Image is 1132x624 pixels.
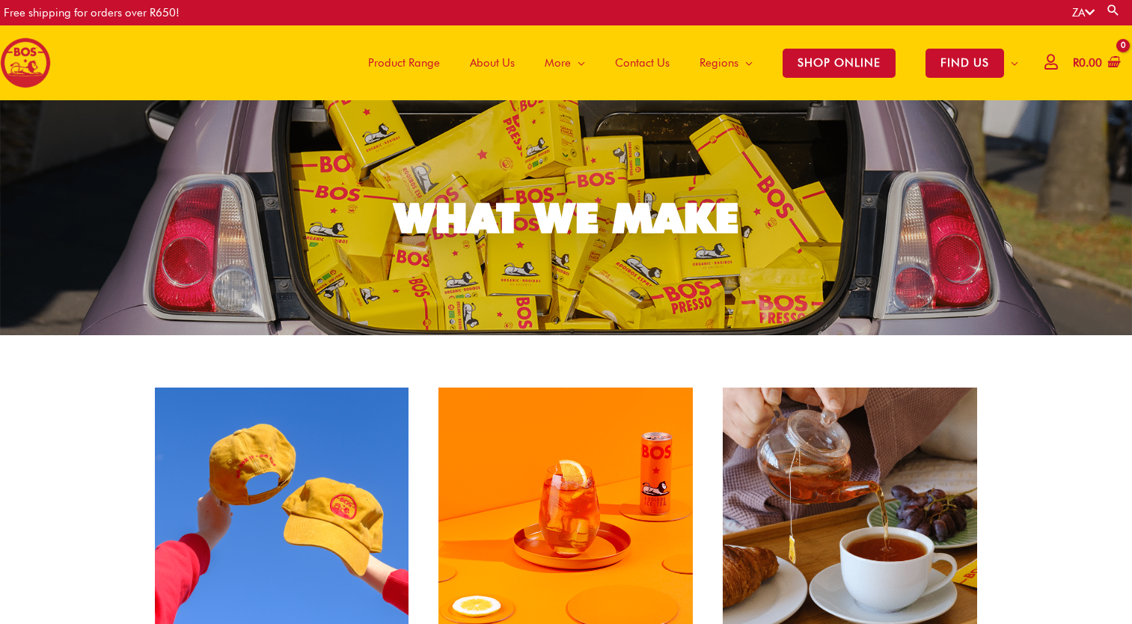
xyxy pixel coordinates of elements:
[768,25,911,100] a: SHOP ONLINE
[1073,56,1102,70] bdi: 0.00
[1073,56,1079,70] span: R
[1072,6,1095,19] a: ZA
[470,40,515,85] span: About Us
[685,25,768,100] a: Regions
[353,25,455,100] a: Product Range
[1070,46,1121,80] a: View Shopping Cart, empty
[368,40,440,85] span: Product Range
[926,49,1004,78] span: FIND US
[342,25,1033,100] nav: Site Navigation
[530,25,600,100] a: More
[700,40,738,85] span: Regions
[600,25,685,100] a: Contact Us
[615,40,670,85] span: Contact Us
[545,40,571,85] span: More
[455,25,530,100] a: About Us
[1106,3,1121,17] a: Search button
[394,198,738,239] div: WHAT WE MAKE
[783,49,896,78] span: SHOP ONLINE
